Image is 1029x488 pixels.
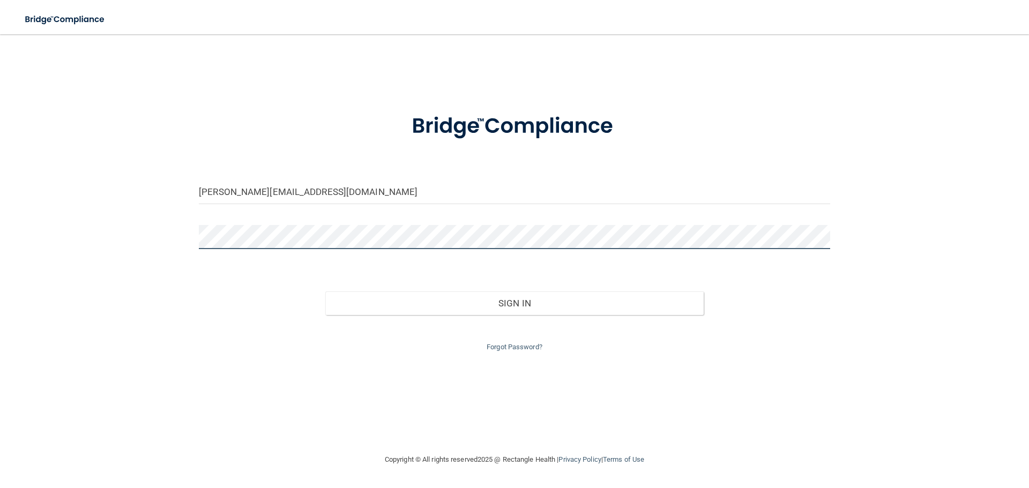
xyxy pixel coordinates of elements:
button: Sign In [325,291,704,315]
a: Terms of Use [603,455,644,463]
img: bridge_compliance_login_screen.278c3ca4.svg [390,99,639,154]
img: bridge_compliance_login_screen.278c3ca4.svg [16,9,115,31]
input: Email [199,180,830,204]
iframe: Drift Widget Chat Controller [844,412,1016,455]
a: Privacy Policy [558,455,601,463]
a: Forgot Password? [487,343,542,351]
div: Copyright © All rights reserved 2025 @ Rectangle Health | | [319,442,710,477]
